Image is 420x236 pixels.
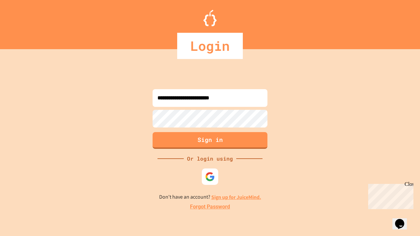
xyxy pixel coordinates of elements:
img: Logo.svg [203,10,217,26]
iframe: chat widget [392,210,413,229]
p: Don't have an account? [159,193,261,201]
iframe: chat widget [366,181,413,209]
div: Chat with us now!Close [3,3,45,42]
img: google-icon.svg [205,172,215,182]
div: Or login using [184,155,236,163]
a: Sign up for JuiceMind. [211,194,261,201]
button: Sign in [153,132,267,149]
div: Login [177,33,243,59]
a: Forgot Password [190,203,230,211]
